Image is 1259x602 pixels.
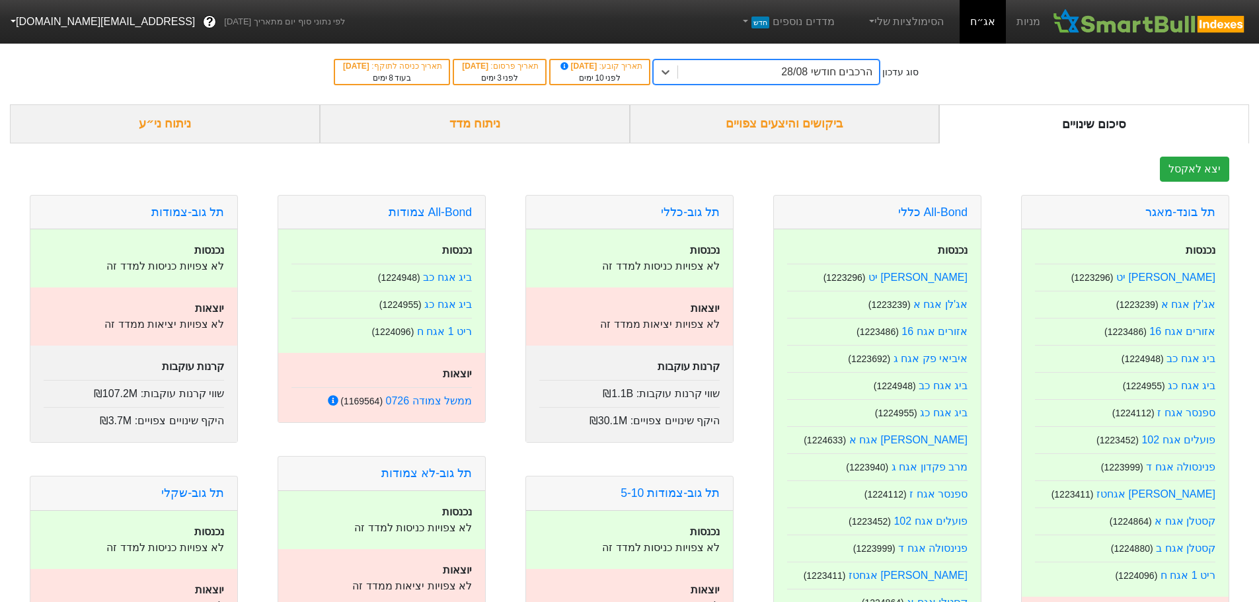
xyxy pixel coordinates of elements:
[161,486,224,500] a: תל גוב-שקלי
[162,361,224,372] strong: קרנות עוקבות
[1112,408,1155,418] small: ( 1224112 )
[44,317,224,332] p: לא צפויות יציאות ממדד זה
[848,354,890,364] small: ( 1223692 )
[894,353,968,364] a: איביאי פק אגח ג
[857,326,899,337] small: ( 1223486 )
[621,486,720,500] a: תל גוב-צמודות 5-10
[894,515,968,527] a: פועלים אגח 102
[539,317,720,332] p: לא צפויות יציאות ממדד זה
[340,396,383,406] small: ( 1169564 )
[861,9,950,35] a: הסימולציות שלי
[882,65,919,79] div: סוג עדכון
[539,407,720,429] div: היקף שינויים צפויים :
[846,462,888,472] small: ( 1223940 )
[1115,570,1157,581] small: ( 1224096 )
[875,408,917,418] small: ( 1224955 )
[849,516,891,527] small: ( 1223452 )
[1168,380,1215,391] a: ביג אגח כג
[909,488,968,500] a: ספנסר אגח ז
[442,245,472,256] strong: נכנסות
[920,407,968,418] a: ביג אגח כג
[892,461,968,472] a: מרב פקדון אגח ג
[461,72,539,84] div: לפני ימים
[1110,516,1152,527] small: ( 1224864 )
[206,13,213,31] span: ?
[44,407,224,429] div: היקף שינויים צפויים :
[1155,515,1215,527] a: קסטלן אגח א
[381,467,472,480] a: תל גוב-לא צמודות
[1116,299,1159,310] small: ( 1223239 )
[371,326,414,337] small: ( 1224096 )
[151,206,224,219] a: תל גוב-צמודות
[603,388,633,399] span: ₪1.1B
[195,303,224,314] strong: יוצאות
[224,15,345,28] span: לפי נתוני סוף יום מתאריך [DATE]
[913,299,968,310] a: אג'לן אגח א
[595,73,603,83] span: 10
[100,415,132,426] span: ₪3.7M
[1051,9,1248,35] img: SmartBull
[864,489,907,500] small: ( 1224112 )
[1123,381,1165,391] small: ( 1224955 )
[379,299,422,310] small: ( 1224955 )
[389,73,393,83] span: 8
[1157,407,1215,418] a: ספנסר אגח ז
[690,245,720,256] strong: נכנסות
[1166,353,1215,364] a: ביג אגח כב
[94,388,137,399] span: ₪107.2M
[442,506,472,517] strong: נכנסות
[1145,206,1215,219] a: תל בונד-מאגר
[735,9,840,35] a: מדדים נוספיםחדש
[291,578,472,594] p: לא צפויות יציאות ממדד זה
[1116,272,1215,283] a: [PERSON_NAME] יט
[343,61,371,71] span: [DATE]
[443,564,472,576] strong: יוצאות
[901,326,968,337] a: אזורים אגח 16
[417,326,472,337] a: ריט 1 אגח ח
[539,540,720,556] p: לא צפויות כניסות למדד זה
[1141,434,1215,445] a: פועלים אגח 102
[1156,543,1215,554] a: קסטלן אגח ב
[389,206,472,219] a: All-Bond צמודות
[1161,299,1215,310] a: אג'לן אגח א
[10,104,320,143] div: ניתוח ני״ע
[630,104,940,143] div: ביקושים והיצעים צפויים
[291,520,472,536] p: לא צפויות כניסות למדד זה
[751,17,769,28] span: חדש
[1104,326,1147,337] small: ( 1223486 )
[1096,435,1139,445] small: ( 1223452 )
[1160,157,1229,182] button: יצא לאקסל
[194,245,224,256] strong: נכנסות
[939,104,1249,143] div: סיכום שינויים
[194,526,224,537] strong: נכנסות
[320,104,630,143] div: ניתוח מדד
[557,60,642,72] div: תאריך קובע :
[853,543,896,554] small: ( 1223999 )
[874,381,916,391] small: ( 1224948 )
[443,368,472,379] strong: יוצאות
[497,73,502,83] span: 3
[804,570,846,581] small: ( 1223411 )
[590,415,627,426] span: ₪30.1M
[661,206,720,219] a: תל גוב-כללי
[558,61,599,71] span: [DATE]
[1122,354,1164,364] small: ( 1224948 )
[539,380,720,402] div: שווי קרנות עוקבות :
[898,206,968,219] a: All-Bond כללי
[938,245,968,256] strong: נכנסות
[44,540,224,556] p: לא צפויות כניסות למדד זה
[461,60,539,72] div: תאריך פרסום :
[691,303,720,314] strong: יוצאות
[342,60,442,72] div: תאריך כניסה לתוקף :
[1161,570,1215,581] a: ריט 1 אגח ח
[691,584,720,595] strong: יוצאות
[423,272,472,283] a: ביג אגח כב
[658,361,720,372] strong: קרנות עוקבות
[44,258,224,274] p: לא צפויות כניסות למדד זה
[386,395,472,406] a: ממשל צמודה 0726
[462,61,490,71] span: [DATE]
[690,526,720,537] strong: נכנסות
[557,72,642,84] div: לפני ימים
[424,299,472,310] a: ביג אגח כג
[539,258,720,274] p: לא צפויות כניסות למדד זה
